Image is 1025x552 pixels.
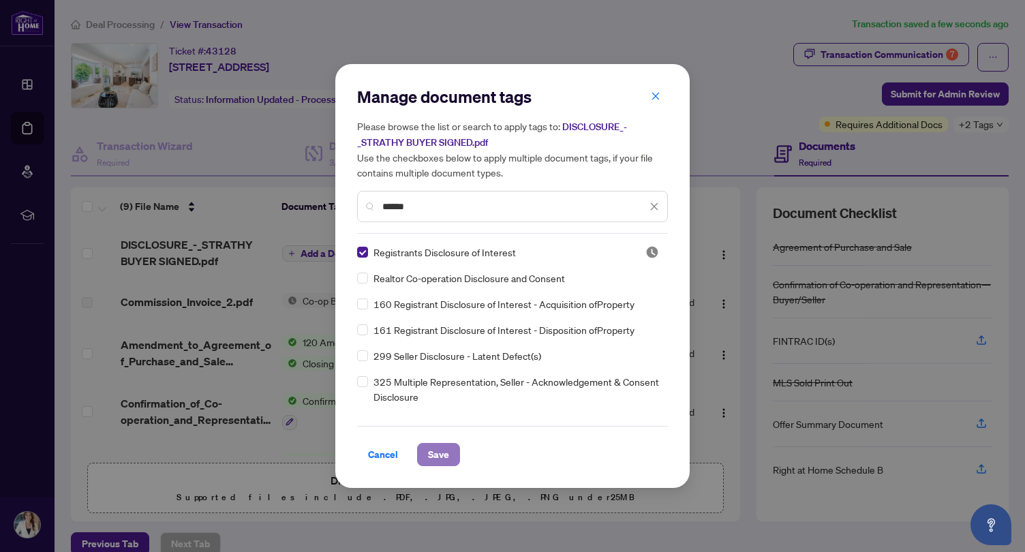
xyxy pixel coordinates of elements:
span: close [651,91,660,101]
span: Registrants Disclosure of Interest [373,245,516,260]
span: 299 Seller Disclosure - Latent Defect(s) [373,348,541,363]
span: 161 Registrant Disclosure of Interest - Disposition ofProperty [373,322,634,337]
button: Save [417,443,460,466]
button: Open asap [970,504,1011,545]
h5: Please browse the list or search to apply tags to: Use the checkboxes below to apply multiple doc... [357,119,668,180]
h2: Manage document tags [357,86,668,108]
span: Pending Review [645,245,659,259]
button: Cancel [357,443,409,466]
img: status [645,245,659,259]
span: 160 Registrant Disclosure of Interest - Acquisition ofProperty [373,296,634,311]
span: close [649,202,659,211]
span: 325 Multiple Representation, Seller - Acknowledgement & Consent Disclosure [373,374,660,404]
span: Realtor Co-operation Disclosure and Consent [373,271,565,286]
span: Save [428,444,449,465]
span: Cancel [368,444,398,465]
